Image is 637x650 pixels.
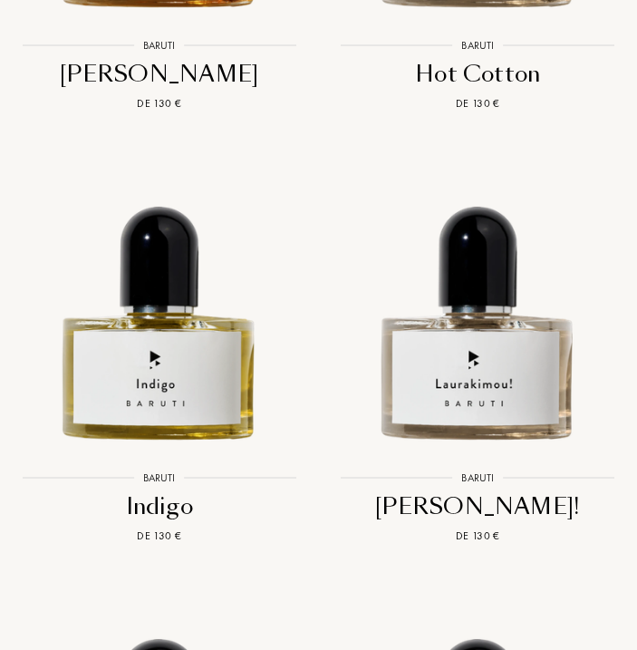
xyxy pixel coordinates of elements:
div: Baruti [452,37,503,53]
div: Hot Cotton [326,59,631,90]
div: [PERSON_NAME] [7,59,312,90]
div: De 130 € [7,528,312,544]
div: Baruti [134,37,185,53]
div: De 130 € [7,95,312,112]
div: Baruti [134,470,185,486]
div: [PERSON_NAME]! [326,491,631,522]
div: De 130 € [326,95,631,112]
div: Indigo [7,491,312,522]
div: Baruti [452,470,503,486]
div: De 130 € [326,528,631,544]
